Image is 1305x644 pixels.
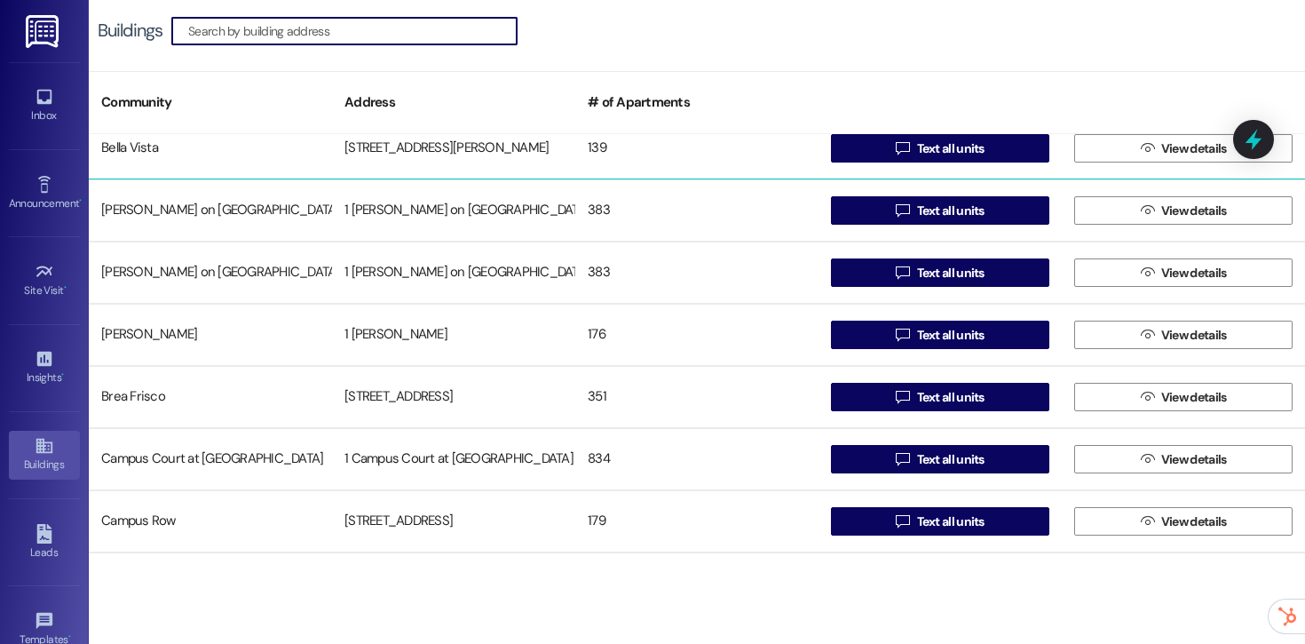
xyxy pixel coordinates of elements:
i:  [1141,328,1154,342]
i:  [1141,141,1154,155]
div: 1 Campus Court at [GEOGRAPHIC_DATA] [332,441,575,477]
div: [STREET_ADDRESS] [332,504,575,539]
button: View details [1074,258,1293,287]
img: ResiDesk Logo [26,15,62,48]
span: Text all units [917,139,985,158]
i:  [1141,452,1154,466]
span: Text all units [917,202,985,220]
div: [PERSON_NAME] on [GEOGRAPHIC_DATA] [89,193,332,228]
i:  [896,141,909,155]
span: View details [1161,264,1227,282]
button: Text all units [831,383,1049,411]
button: View details [1074,196,1293,225]
span: View details [1161,202,1227,220]
div: Campus Row [89,504,332,539]
button: View details [1074,134,1293,163]
div: 834 [575,441,819,477]
i:  [896,390,909,404]
div: 383 [575,193,819,228]
div: Community [89,81,332,124]
span: Text all units [917,388,985,407]
i:  [1141,514,1154,529]
a: Buildings [9,431,80,479]
div: 139 [575,131,819,166]
button: Text all units [831,321,1049,349]
button: View details [1074,383,1293,411]
span: Text all units [917,264,985,282]
div: [PERSON_NAME] [89,317,332,353]
a: Site Visit • [9,257,80,305]
div: 1 [PERSON_NAME] [332,317,575,353]
span: • [64,282,67,294]
button: View details [1074,507,1293,536]
span: • [61,369,64,381]
div: 1 [PERSON_NAME] on [GEOGRAPHIC_DATA] (new) [332,255,575,290]
div: Address [332,81,575,124]
i:  [896,203,909,218]
button: Text all units [831,445,1049,473]
i:  [1141,203,1154,218]
span: View details [1161,139,1227,158]
span: Text all units [917,450,985,469]
span: View details [1161,388,1227,407]
button: Text all units [831,507,1049,536]
span: Text all units [917,513,985,531]
a: Insights • [9,344,80,392]
a: Leads [9,519,80,567]
span: View details [1161,513,1227,531]
span: • [68,631,71,643]
span: • [79,195,82,207]
div: [STREET_ADDRESS][PERSON_NAME] [332,131,575,166]
button: View details [1074,445,1293,473]
div: 1 [PERSON_NAME] on [GEOGRAPHIC_DATA] [332,193,575,228]
i:  [896,452,909,466]
div: [PERSON_NAME] on [GEOGRAPHIC_DATA] [89,255,332,290]
button: Text all units [831,196,1049,225]
div: Bella Vista [89,131,332,166]
div: 176 [575,317,819,353]
i:  [896,514,909,529]
div: 179 [575,504,819,539]
span: View details [1161,326,1227,345]
a: Inbox [9,82,80,130]
i:  [1141,266,1154,280]
div: 383 [575,255,819,290]
button: Text all units [831,258,1049,287]
i:  [1141,390,1154,404]
div: Buildings [98,21,162,40]
i:  [896,266,909,280]
div: Campus Court at [GEOGRAPHIC_DATA] [89,441,332,477]
div: # of Apartments [575,81,819,124]
span: Text all units [917,326,985,345]
div: 351 [575,379,819,415]
i:  [896,328,909,342]
button: Text all units [831,134,1049,163]
div: [STREET_ADDRESS] [332,379,575,415]
div: Brea Frisco [89,379,332,415]
button: View details [1074,321,1293,349]
span: View details [1161,450,1227,469]
input: Search by building address [188,19,517,44]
